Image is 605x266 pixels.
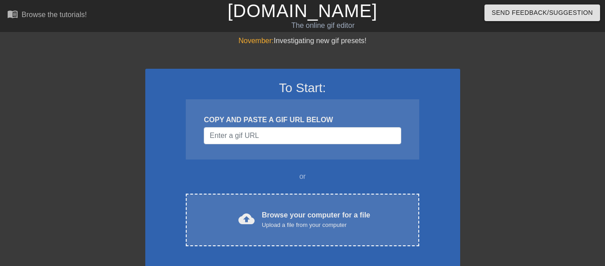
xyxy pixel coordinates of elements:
div: Investigating new gif presets! [145,35,460,46]
span: menu_book [7,9,18,19]
input: Username [204,127,401,144]
div: or [169,171,437,182]
div: Browse the tutorials! [22,11,87,18]
div: Upload a file from your computer [262,221,370,230]
div: Browse your computer for a file [262,210,370,230]
span: November: [238,37,273,44]
a: [DOMAIN_NAME] [228,1,377,21]
span: cloud_upload [238,211,255,227]
a: Browse the tutorials! [7,9,87,22]
span: Send Feedback/Suggestion [492,7,593,18]
div: COPY AND PASTE A GIF URL BELOW [204,115,401,125]
div: The online gif editor [206,20,439,31]
h3: To Start: [157,80,448,96]
button: Send Feedback/Suggestion [484,4,600,21]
